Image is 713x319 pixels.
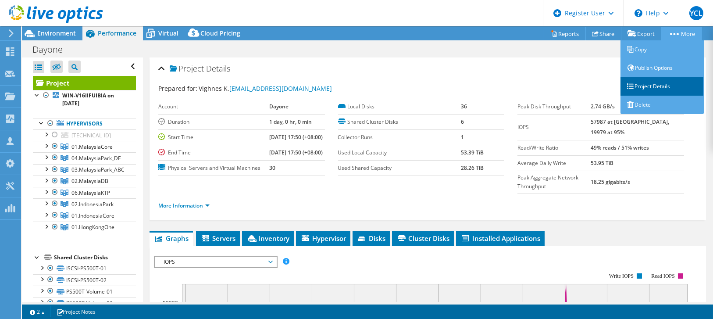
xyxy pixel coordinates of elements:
b: 2.74 GB/s [591,103,615,110]
text: Read IOPS [651,273,675,279]
span: Details [206,63,230,74]
label: Peak Aggregate Network Throughput [517,173,591,191]
span: IOPS [159,257,272,267]
b: WIN-V16IIFUIBIA on [DATE] [62,92,114,107]
a: 01.HongKongOne [33,222,136,233]
label: End Time [158,148,269,157]
span: 06.MalaysiaKTP [71,189,110,197]
span: Cloud Pricing [200,29,240,37]
span: Servers [200,234,235,243]
label: Average Daily Write [517,159,591,168]
a: 2 [24,306,51,317]
b: [DATE] 17:50 (+08:00) [269,149,323,156]
label: Account [158,102,269,111]
span: Inventory [246,234,289,243]
span: Virtual [158,29,178,37]
a: Project Details [620,77,704,96]
label: Used Local Capacity [338,148,461,157]
b: 1 [461,133,464,141]
span: Cluster Disks [396,234,449,243]
label: IOPS [517,123,591,132]
a: Delete [620,96,704,114]
span: Graphs [154,234,189,243]
span: 01.IndonesiaCore [71,212,114,219]
span: [TECHNICAL_ID] [71,132,111,139]
label: Used Shared Capacity [338,164,461,172]
a: 03.MalaysiaPark_ABC [33,164,136,176]
span: Vighnes K, [199,84,332,93]
b: 57987 at [GEOGRAPHIC_DATA], 19979 at 95% [591,118,669,136]
b: 28.26 TiB [461,164,484,172]
b: Dayone [269,103,289,110]
span: 02.MalaysiaDB [71,177,108,185]
a: ISCSI-PS500T-01 [33,263,136,274]
svg: \n [635,9,642,17]
span: 04.MalaysiaPark_DE [71,154,121,162]
a: WIN-V16IIFUIBIA on [DATE] [33,90,136,109]
a: Publish Options [620,59,704,77]
span: Disks [357,234,385,243]
a: Project Notes [50,306,102,317]
a: PS500T-Volume-01 [33,286,136,297]
a: [EMAIL_ADDRESS][DOMAIN_NAME] [229,84,332,93]
a: 01.MalaysiaCore [33,141,136,152]
a: 06.MalaysiaKTP [33,187,136,198]
label: Shared Cluster Disks [338,118,461,126]
a: [TECHNICAL_ID] [33,129,136,141]
a: More [661,27,702,40]
a: Copy [620,40,704,59]
text: 50000 [163,299,178,307]
span: Performance [98,29,136,37]
a: PS500T-Volume-02 [33,297,136,308]
b: 49% reads / 51% writes [591,144,649,151]
label: Collector Runs [338,133,461,142]
a: 02.MalaysiaDB [33,176,136,187]
text: Write IOPS [609,273,634,279]
b: 1 day, 0 hr, 0 min [269,118,312,125]
div: Shared Cluster Disks [54,252,136,263]
span: 03.MalaysiaPark_ABC [71,166,125,173]
label: Start Time [158,133,269,142]
span: 01.HongKongOne [71,223,114,231]
span: YCL [689,6,703,20]
a: Hypervisors [33,118,136,129]
b: [DATE] 17:50 (+08:00) [269,133,323,141]
a: ISCSI-PS500T-02 [33,274,136,286]
a: More Information [158,202,210,209]
a: 04.MalaysiaPark_DE [33,152,136,164]
a: Export [621,27,662,40]
span: Hypervisor [300,234,346,243]
label: Physical Servers and Virtual Machines [158,164,269,172]
a: 02.IndonesiaPark [33,198,136,210]
label: Read/Write Ratio [517,143,591,152]
b: 53.39 TiB [461,149,484,156]
label: Prepared for: [158,84,197,93]
span: Installed Applications [460,234,540,243]
label: Duration [158,118,269,126]
span: 02.IndonesiaPark [71,201,114,208]
label: Peak Disk Throughput [517,102,591,111]
a: 01.IndonesiaCore [33,210,136,221]
span: Environment [37,29,76,37]
b: 36 [461,103,467,110]
span: 01.MalaysiaCore [71,143,113,151]
b: 30 [269,164,275,172]
a: Project [33,76,136,90]
span: Project [170,65,204,73]
a: Reports [544,27,586,40]
b: 6 [461,118,464,125]
label: Local Disks [338,102,461,111]
h1: Dayone [29,45,76,54]
b: 53.95 TiB [591,159,613,167]
a: Share [585,27,621,40]
b: 18.25 gigabits/s [591,178,630,186]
